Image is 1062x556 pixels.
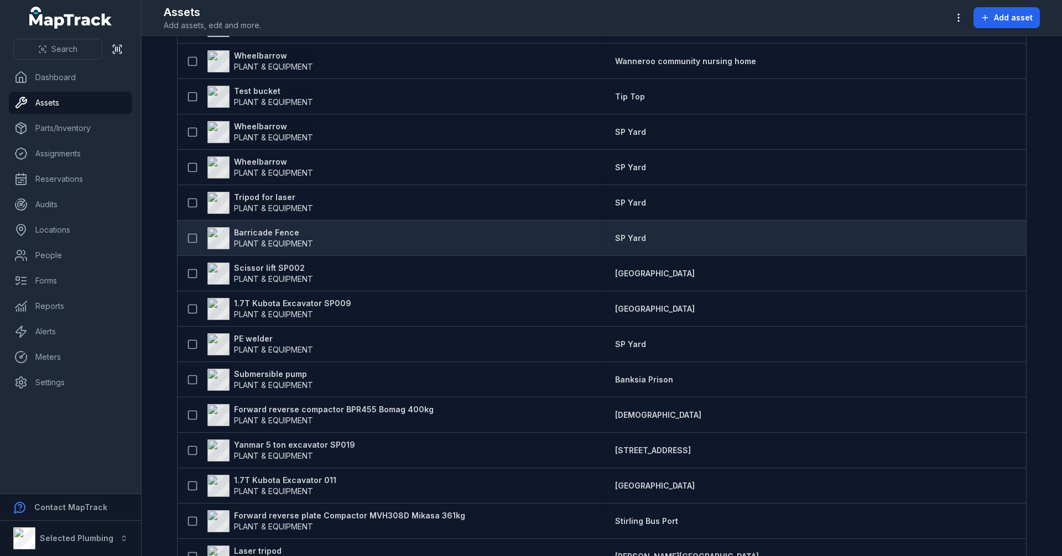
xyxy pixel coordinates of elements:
[234,263,313,274] strong: Scissor lift SP002
[207,439,355,461] a: Yanmar 5 ton excavator SP019PLANT & EQUIPMENT
[9,193,132,216] a: Audits
[615,127,646,137] span: SP Yard
[973,7,1040,28] button: Add asset
[234,404,434,415] strong: Forward reverse compactor BPR455 Bomag 400kg
[9,371,132,394] a: Settings
[207,156,313,179] a: WheelbarrowPLANT & EQUIPMENT
[13,39,102,60] button: Search
[234,439,355,450] strong: Yanmar 5 ton excavator SP019
[615,303,695,314] a: [GEOGRAPHIC_DATA]
[615,304,695,313] span: [GEOGRAPHIC_DATA]
[234,522,313,531] span: PLANT & EQUIPMENT
[615,198,646,207] span: SP Yard
[615,127,646,138] a: SP Yard
[615,91,645,102] a: Tip Top
[234,380,313,390] span: PLANT & EQUIPMENT
[234,486,313,496] span: PLANT & EQUIPMENT
[615,445,691,456] a: [STREET_ADDRESS]
[234,203,313,213] span: PLANT & EQUIPMENT
[164,20,261,31] span: Add assets, edit and more.
[615,197,646,208] a: SP Yard
[207,121,313,143] a: WheelbarrowPLANT & EQUIPMENT
[9,66,132,88] a: Dashboard
[234,239,313,248] span: PLANT & EQUIPMENT
[994,12,1033,23] span: Add asset
[234,333,313,344] strong: PE welder
[615,410,701,421] a: [DEMOGRAPHIC_DATA]
[615,480,695,491] a: [GEOGRAPHIC_DATA]
[207,475,336,497] a: 1.7T Kubota Excavator 011PLANT & EQUIPMENT
[9,143,132,165] a: Assignments
[615,233,646,243] span: SP Yard
[615,269,695,278] span: [GEOGRAPHIC_DATA]
[164,4,261,20] h2: Assets
[234,50,313,61] strong: Wheelbarrow
[207,192,313,214] a: Tripod for laserPLANT & EQUIPMENT
[615,268,695,279] a: [GEOGRAPHIC_DATA]
[234,510,465,521] strong: Forward reverse plate Compactor MVH308D Mikasa 361kg
[234,274,313,284] span: PLANT & EQUIPMENT
[207,369,313,391] a: Submersible pumpPLANT & EQUIPMENT
[51,44,77,55] span: Search
[207,227,313,249] a: Barricade FencePLANT & EQUIPMENT
[9,321,132,343] a: Alerts
[234,298,351,309] strong: 1.7T Kubota Excavator SP009
[207,50,313,72] a: WheelbarrowPLANT & EQUIPMENT
[9,244,132,266] a: People
[9,117,132,139] a: Parts/Inventory
[9,168,132,190] a: Reservations
[615,56,756,66] span: Wanneroo community nursing home
[234,86,313,97] strong: Test bucket
[9,92,132,114] a: Assets
[207,333,313,355] a: PE welderPLANT & EQUIPMENT
[234,192,313,203] strong: Tripod for laser
[615,516,678,527] a: Stirling Bus Port
[234,121,313,132] strong: Wheelbarrow
[234,227,313,238] strong: Barricade Fence
[234,97,313,107] span: PLANT & EQUIPMENT
[615,162,646,172] span: SP Yard
[615,92,645,101] span: Tip Top
[9,219,132,241] a: Locations
[234,62,313,71] span: PLANT & EQUIPMENT
[615,56,756,67] a: Wanneroo community nursing home
[207,298,351,320] a: 1.7T Kubota Excavator SP009PLANT & EQUIPMENT
[207,263,313,285] a: Scissor lift SP002PLANT & EQUIPMENT
[207,510,465,532] a: Forward reverse plate Compactor MVH308D Mikasa 361kgPLANT & EQUIPMENT
[9,295,132,317] a: Reports
[234,345,313,354] span: PLANT & EQUIPMENT
[234,369,313,380] strong: Submersible pump
[615,339,646,349] span: SP Yard
[234,133,313,142] span: PLANT & EQUIPMENT
[9,346,132,368] a: Meters
[615,162,646,173] a: SP Yard
[207,404,434,426] a: Forward reverse compactor BPR455 Bomag 400kgPLANT & EQUIPMENT
[234,310,313,319] span: PLANT & EQUIPMENT
[615,374,673,385] a: Banksia Prison
[234,475,336,486] strong: 1.7T Kubota Excavator 011
[234,416,313,425] span: PLANT & EQUIPMENT
[615,375,673,384] span: Banksia Prison
[615,481,695,490] span: [GEOGRAPHIC_DATA]
[234,156,313,167] strong: Wheelbarrow
[615,410,701,419] span: [DEMOGRAPHIC_DATA]
[34,502,107,512] strong: Contact MapTrack
[234,168,313,177] span: PLANT & EQUIPMENT
[615,339,646,350] a: SP Yard
[29,7,112,29] a: MapTrack
[615,445,691,455] span: [STREET_ADDRESS]
[234,451,313,460] span: PLANT & EQUIPMENT
[9,270,132,292] a: Forms
[615,516,678,526] span: Stirling Bus Port
[40,533,113,543] strong: Selected Plumbing
[207,86,313,108] a: Test bucketPLANT & EQUIPMENT
[615,233,646,244] a: SP Yard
